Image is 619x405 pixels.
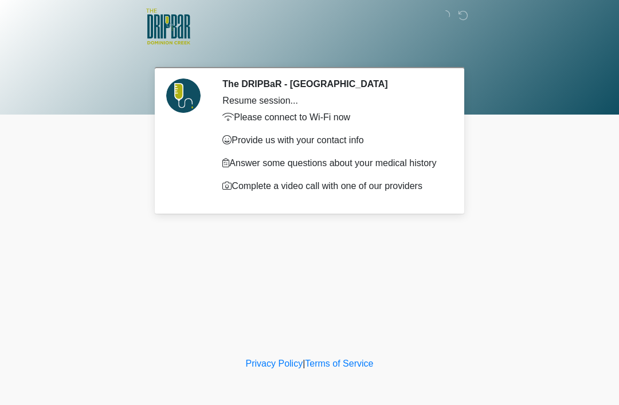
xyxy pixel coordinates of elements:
[246,359,303,368] a: Privacy Policy
[222,94,444,108] div: Resume session...
[146,9,190,46] img: The DRIPBaR - San Antonio Dominion Creek Logo
[222,179,444,193] p: Complete a video call with one of our providers
[222,133,444,147] p: Provide us with your contact info
[222,111,444,124] p: Please connect to Wi-Fi now
[222,156,444,170] p: Answer some questions about your medical history
[305,359,373,368] a: Terms of Service
[166,78,201,113] img: Agent Avatar
[303,359,305,368] a: |
[222,78,444,89] h2: The DRIPBaR - [GEOGRAPHIC_DATA]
